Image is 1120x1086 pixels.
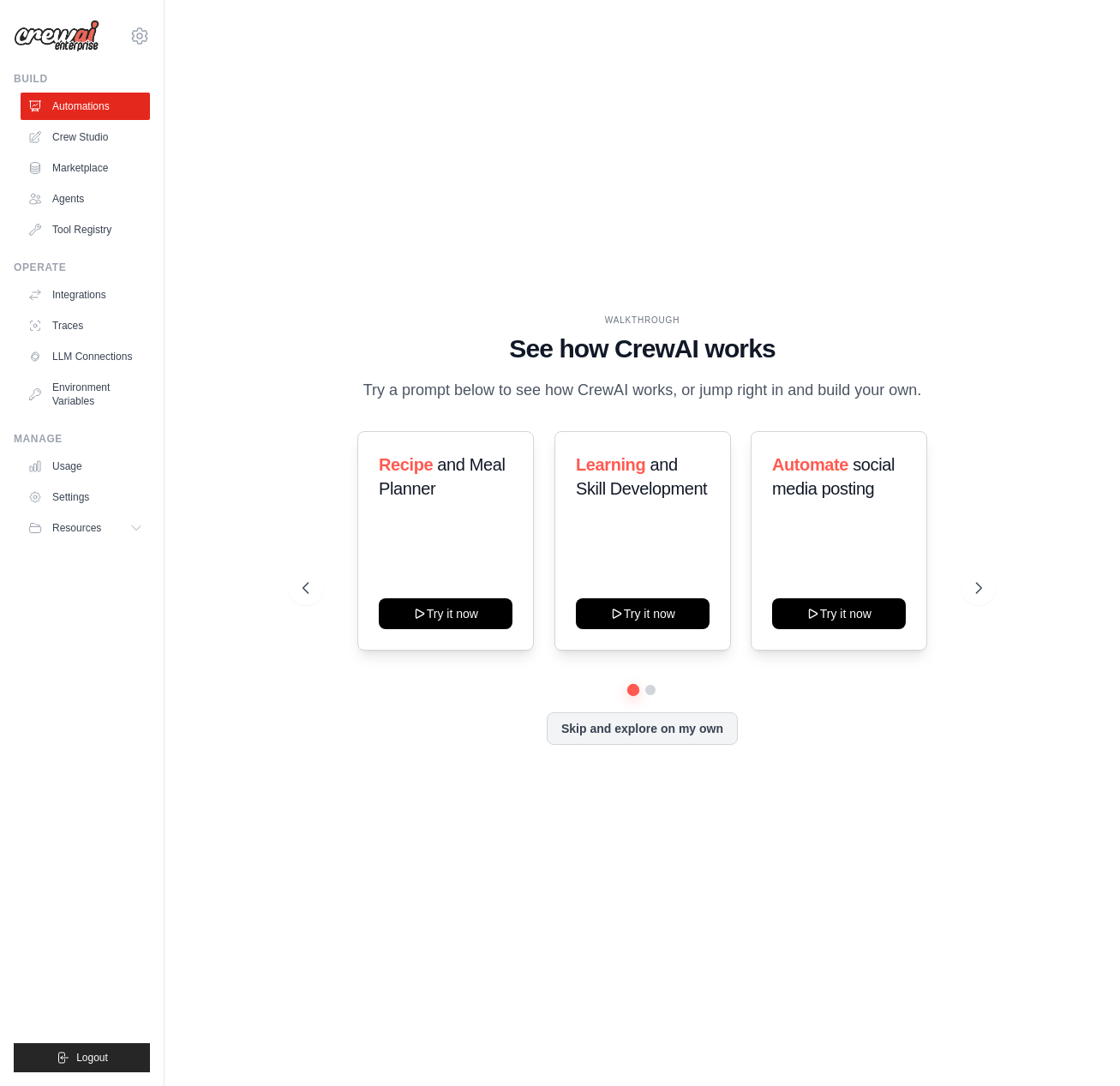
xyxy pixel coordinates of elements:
[302,314,982,327] div: WALKTHROUGH
[379,455,433,474] span: Recipe
[21,185,150,213] a: Agents
[21,216,150,243] a: Tool Registry
[14,72,150,86] div: Build
[14,432,150,446] div: Manage
[547,712,738,745] button: Skip and explore on my own
[21,343,150,370] a: LLM Connections
[576,598,710,629] button: Try it now
[14,20,99,52] img: Logo
[354,378,930,403] p: Try a prompt below to see how CrewAI works, or jump right in and build your own.
[21,123,150,151] a: Crew Studio
[21,312,150,339] a: Traces
[21,483,150,511] a: Settings
[21,374,150,415] a: Environment Variables
[772,455,895,498] span: social media posting
[772,455,848,474] span: Automate
[576,455,707,498] span: and Skill Development
[302,333,982,364] h1: See how CrewAI works
[14,1043,150,1072] button: Logout
[379,598,512,629] button: Try it now
[576,455,645,474] span: Learning
[14,261,150,274] div: Operate
[21,514,150,542] button: Resources
[52,521,101,535] span: Resources
[21,281,150,309] a: Integrations
[21,154,150,182] a: Marketplace
[21,453,150,480] a: Usage
[76,1051,108,1065] span: Logout
[772,598,906,629] button: Try it now
[379,455,505,498] span: and Meal Planner
[21,93,150,120] a: Automations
